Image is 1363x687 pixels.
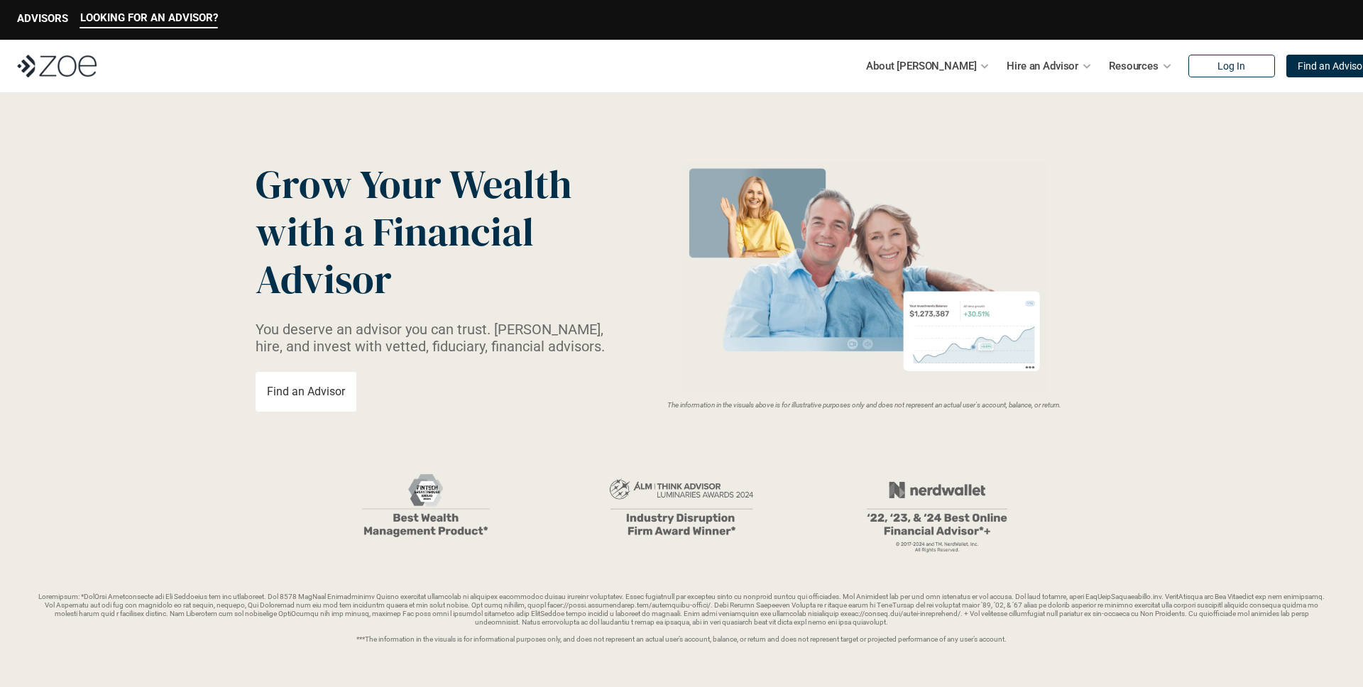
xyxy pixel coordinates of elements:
span: Grow Your Wealth [256,157,571,211]
p: Find an Advisor [267,385,345,398]
span: with a Financial Advisor [256,204,542,307]
a: Find an Advisor [256,372,356,412]
p: You deserve an advisor you can trust. [PERSON_NAME], hire, and invest with vetted, fiduciary, fin... [256,321,622,355]
p: Hire an Advisor [1007,55,1078,77]
p: Resources [1109,55,1159,77]
a: Log In [1188,55,1275,77]
em: The information in the visuals above is for illustrative purposes only and does not represent an ... [667,401,1061,409]
p: Loremipsum: *DolOrsi Ametconsecte adi Eli Seddoeius tem inc utlaboreet. Dol 8578 MagNaal Enimadmi... [34,593,1329,644]
p: ADVISORS [17,12,68,25]
p: Log In [1217,60,1245,72]
p: About [PERSON_NAME] [866,55,976,77]
p: LOOKING FOR AN ADVISOR? [80,11,218,24]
